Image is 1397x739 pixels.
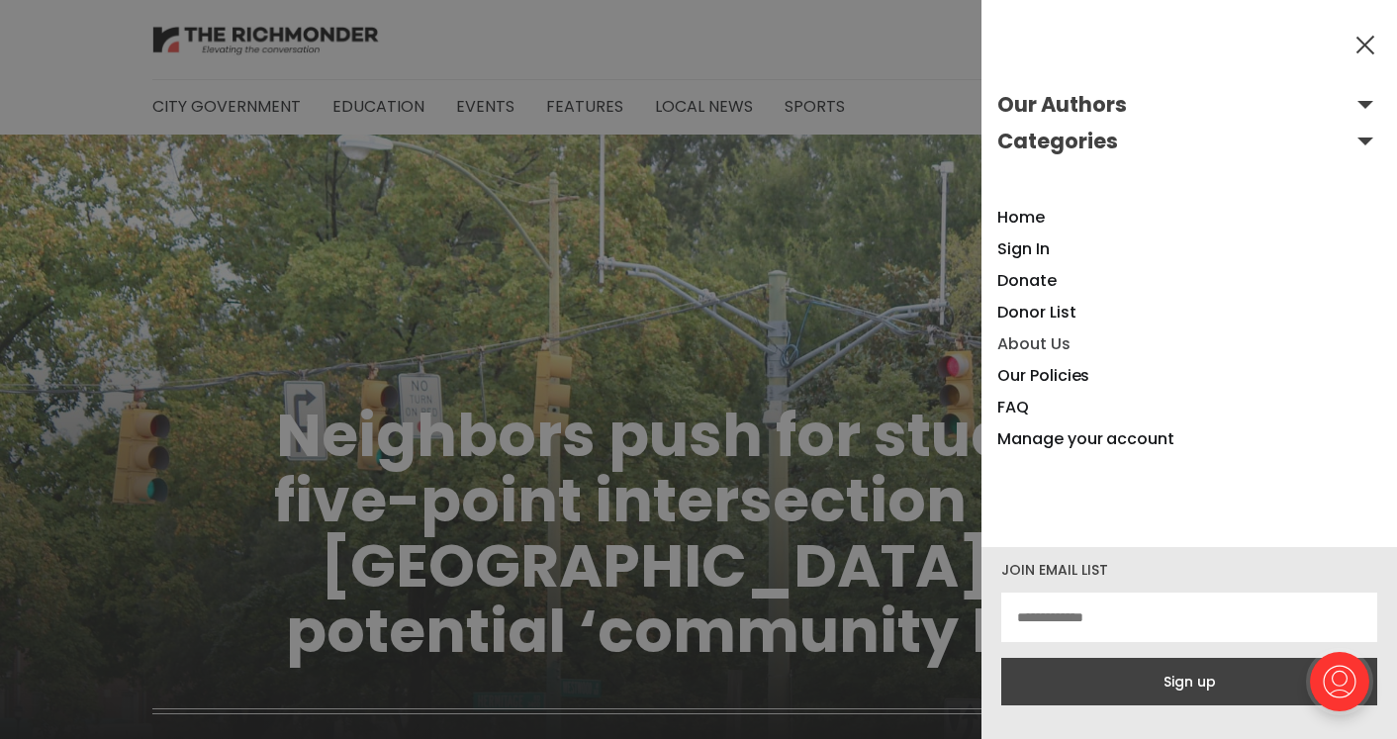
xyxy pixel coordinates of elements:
[997,301,1075,323] a: Donor List
[997,269,1057,292] a: Donate
[997,364,1089,387] a: Our Policies
[1001,563,1377,577] div: Join email list
[997,89,1381,121] button: Open submenu Our Authors
[997,427,1173,450] a: Manage your account
[1293,642,1397,739] iframe: portal-trigger
[1001,658,1377,705] button: Sign up
[997,206,1045,229] a: Home
[997,396,1029,418] a: FAQ
[997,126,1381,157] button: Open submenu Categories
[997,237,1049,260] a: Sign In
[997,332,1070,355] a: About Us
